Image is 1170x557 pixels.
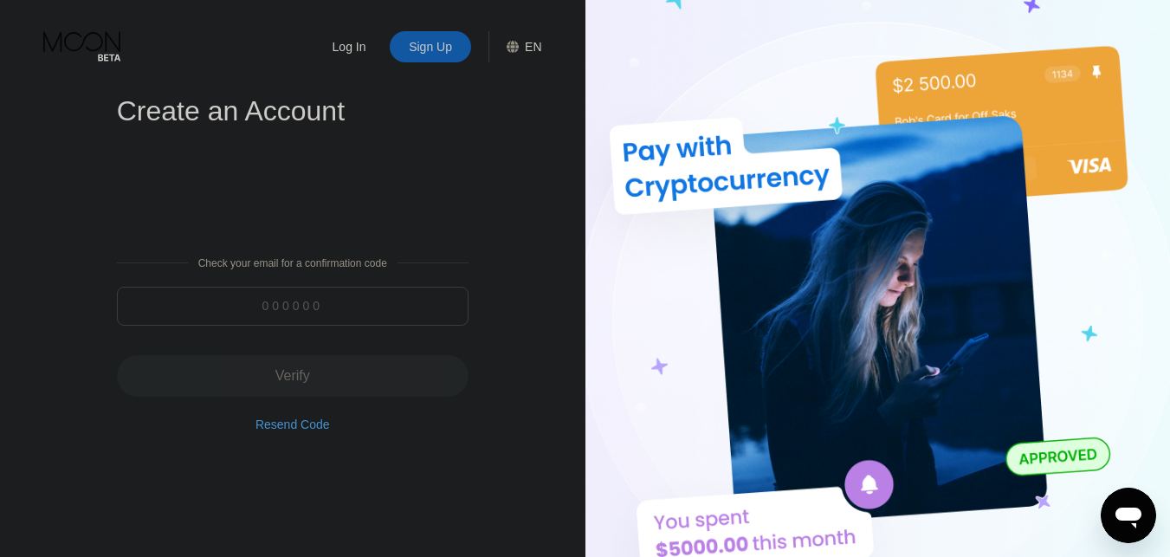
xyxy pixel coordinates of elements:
div: Resend Code [255,397,330,431]
div: EN [488,31,541,62]
div: Create an Account [117,95,469,127]
div: EN [525,40,541,54]
input: 000000 [117,287,469,326]
iframe: Button to launch messaging window [1101,488,1156,543]
div: Check your email for a confirmation code [198,257,387,269]
div: Log In [331,38,368,55]
div: Log In [308,31,390,62]
div: Resend Code [255,418,330,431]
div: Sign Up [390,31,471,62]
div: Sign Up [407,38,454,55]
